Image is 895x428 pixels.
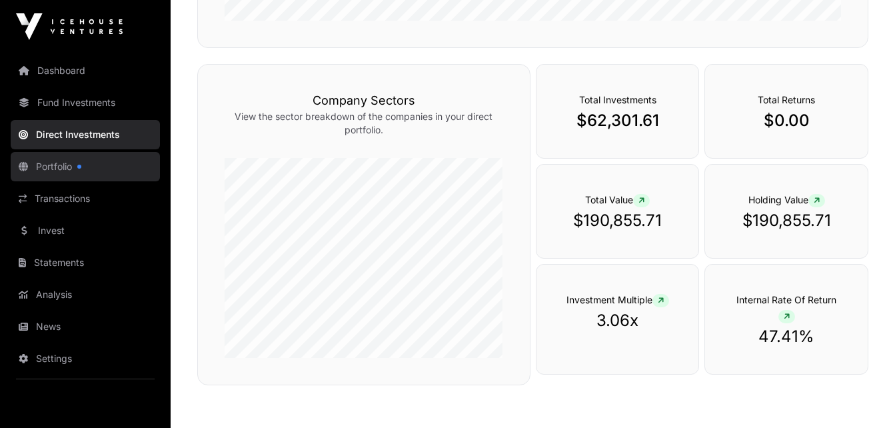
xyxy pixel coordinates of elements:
a: Fund Investments [11,88,160,117]
a: Invest [11,216,160,245]
p: $0.00 [732,110,841,131]
p: $190,855.71 [563,210,672,231]
span: Total Returns [758,94,815,105]
a: Transactions [11,184,160,213]
span: Total Value [585,194,650,205]
p: $190,855.71 [732,210,841,231]
p: $62,301.61 [563,110,672,131]
a: Direct Investments [11,120,160,149]
h3: Company Sectors [225,91,503,110]
p: 3.06x [563,310,672,331]
a: Settings [11,344,160,373]
p: 47.41% [732,326,841,347]
a: Dashboard [11,56,160,85]
span: Holding Value [748,194,825,205]
a: News [11,312,160,341]
span: Investment Multiple [566,294,669,305]
img: Icehouse Ventures Logo [16,13,123,40]
a: Analysis [11,280,160,309]
span: Total Investments [579,94,656,105]
a: Portfolio [11,152,160,181]
iframe: Chat Widget [828,364,895,428]
a: Statements [11,248,160,277]
span: Internal Rate Of Return [736,294,836,321]
p: View the sector breakdown of the companies in your direct portfolio. [225,110,503,137]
